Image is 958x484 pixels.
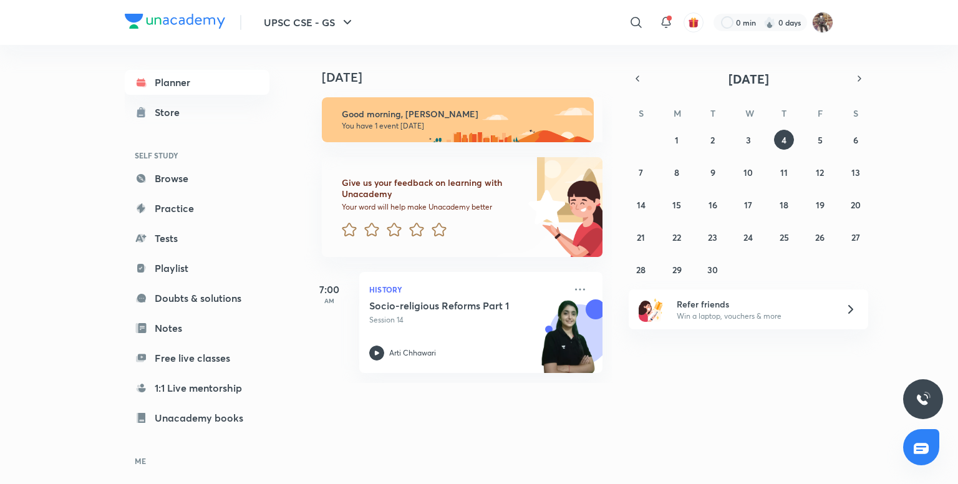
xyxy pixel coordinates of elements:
[637,231,645,243] abbr: September 21, 2025
[672,264,682,276] abbr: September 29, 2025
[322,70,615,85] h4: [DATE]
[125,256,269,281] a: Playlist
[846,195,866,215] button: September 20, 2025
[667,162,687,182] button: September 8, 2025
[707,264,718,276] abbr: September 30, 2025
[667,130,687,150] button: September 1, 2025
[780,231,789,243] abbr: September 25, 2025
[637,199,646,211] abbr: September 14, 2025
[631,259,651,279] button: September 28, 2025
[672,199,681,211] abbr: September 15, 2025
[342,121,583,131] p: You have 1 event [DATE]
[816,167,824,178] abbr: September 12, 2025
[342,109,583,120] h6: Good morning, [PERSON_NAME]
[815,231,825,243] abbr: September 26, 2025
[322,97,594,142] img: morning
[709,199,717,211] abbr: September 16, 2025
[744,199,752,211] abbr: September 17, 2025
[728,70,769,87] span: [DATE]
[125,346,269,370] a: Free live classes
[688,17,699,28] img: avatar
[639,167,643,178] abbr: September 7, 2025
[125,14,225,32] a: Company Logo
[810,195,830,215] button: September 19, 2025
[342,177,524,200] h6: Give us your feedback on learning with Unacademy
[631,195,651,215] button: September 14, 2025
[812,12,833,33] img: SRINATH MODINI
[304,297,354,304] p: AM
[125,226,269,251] a: Tests
[738,162,758,182] button: September 10, 2025
[304,282,354,297] h5: 7:00
[703,259,723,279] button: September 30, 2025
[853,134,858,146] abbr: September 6, 2025
[743,231,753,243] abbr: September 24, 2025
[389,347,436,359] p: Arti Chhawari
[818,107,823,119] abbr: Friday
[810,130,830,150] button: September 5, 2025
[851,231,860,243] abbr: September 27, 2025
[745,107,754,119] abbr: Wednesday
[631,227,651,247] button: September 21, 2025
[781,107,786,119] abbr: Thursday
[851,199,861,211] abbr: September 20, 2025
[155,105,187,120] div: Store
[672,231,681,243] abbr: September 22, 2025
[774,227,794,247] button: September 25, 2025
[125,100,269,125] a: Store
[710,134,715,146] abbr: September 2, 2025
[677,311,830,322] p: Win a laptop, vouchers & more
[369,282,565,297] p: History
[738,195,758,215] button: September 17, 2025
[703,130,723,150] button: September 2, 2025
[369,299,525,312] h5: Socio-religious Reforms Part 1
[774,195,794,215] button: September 18, 2025
[369,314,565,326] p: Session 14
[818,134,823,146] abbr: September 5, 2025
[674,107,681,119] abbr: Monday
[125,286,269,311] a: Doubts & solutions
[781,134,786,146] abbr: September 4, 2025
[746,134,751,146] abbr: September 3, 2025
[851,167,860,178] abbr: September 13, 2025
[125,14,225,29] img: Company Logo
[125,145,269,166] h6: SELF STUDY
[710,167,715,178] abbr: September 9, 2025
[667,227,687,247] button: September 22, 2025
[674,167,679,178] abbr: September 8, 2025
[763,16,776,29] img: streak
[667,195,687,215] button: September 15, 2025
[125,70,269,95] a: Planner
[743,167,753,178] abbr: September 10, 2025
[810,162,830,182] button: September 12, 2025
[636,264,646,276] abbr: September 28, 2025
[125,450,269,472] h6: ME
[675,134,679,146] abbr: September 1, 2025
[916,392,931,407] img: ttu
[125,316,269,341] a: Notes
[703,195,723,215] button: September 16, 2025
[256,10,362,35] button: UPSC CSE - GS
[846,162,866,182] button: September 13, 2025
[486,157,602,257] img: feedback_image
[703,227,723,247] button: September 23, 2025
[710,107,715,119] abbr: Tuesday
[846,227,866,247] button: September 27, 2025
[708,231,717,243] abbr: September 23, 2025
[639,107,644,119] abbr: Sunday
[684,12,704,32] button: avatar
[631,162,651,182] button: September 7, 2025
[534,299,602,385] img: unacademy
[774,130,794,150] button: September 4, 2025
[780,167,788,178] abbr: September 11, 2025
[677,298,830,311] h6: Refer friends
[703,162,723,182] button: September 9, 2025
[846,130,866,150] button: September 6, 2025
[125,166,269,191] a: Browse
[646,70,851,87] button: [DATE]
[639,297,664,322] img: referral
[853,107,858,119] abbr: Saturday
[125,405,269,430] a: Unacademy books
[738,130,758,150] button: September 3, 2025
[774,162,794,182] button: September 11, 2025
